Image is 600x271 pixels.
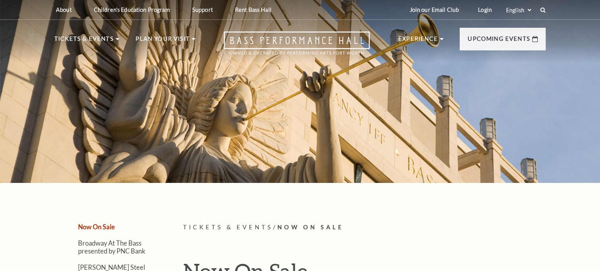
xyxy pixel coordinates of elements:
p: Rent Bass Hall [235,6,271,13]
p: Plan Your Visit [136,34,190,48]
p: Upcoming Events [468,34,530,48]
p: Tickets & Events [54,34,114,48]
p: About [56,6,72,13]
select: Select: [504,6,533,14]
p: / [183,223,546,233]
span: Now On Sale [277,224,344,231]
a: Broadway At The Bass presented by PNC Bank [78,239,145,254]
p: Experience [398,34,438,48]
p: Support [192,6,213,13]
span: Tickets & Events [183,224,273,231]
p: Children's Education Program [94,6,170,13]
a: Now On Sale [78,223,115,231]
